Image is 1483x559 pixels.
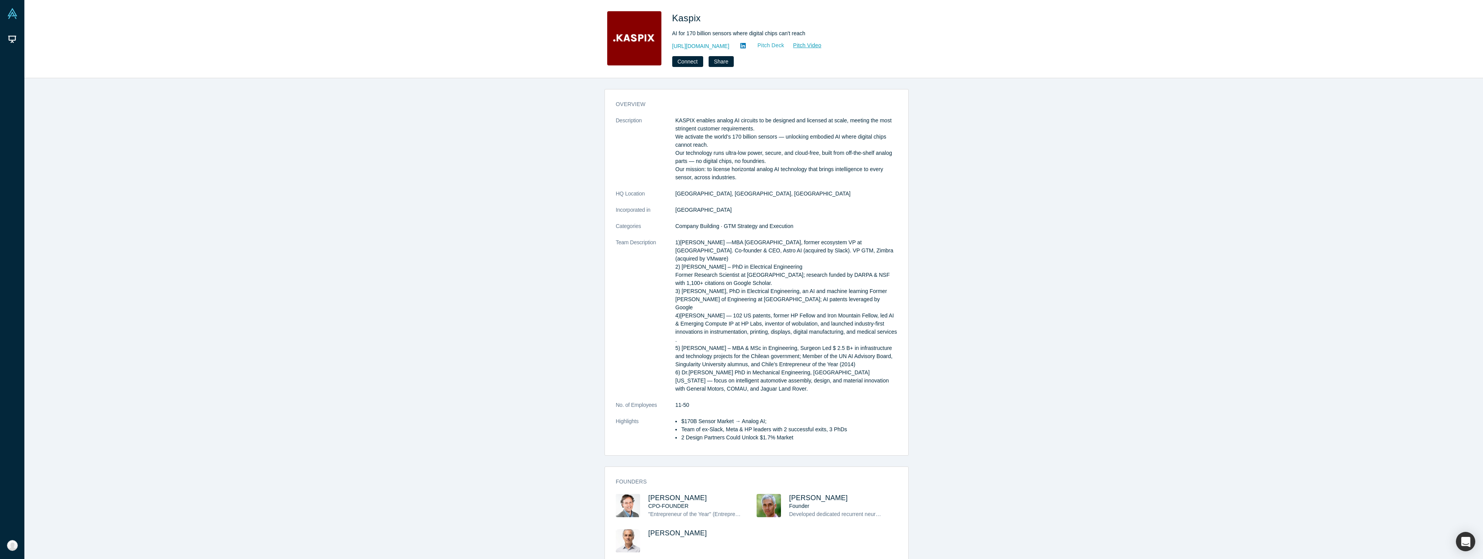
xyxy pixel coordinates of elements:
[616,417,675,450] dt: Highlights
[672,42,730,50] a: [URL][DOMAIN_NAME]
[681,417,897,425] li: $170B Sensor Market → Analog AI;
[616,206,675,222] dt: Incorporated in
[789,494,848,502] a: [PERSON_NAME]
[616,529,640,552] img: Eduardo Izquierdo's Profile Image
[675,401,897,409] dd: 11-50
[749,41,784,50] a: Pitch Deck
[789,511,1368,517] span: Developed dedicated recurrent neural network architectures that do not use backpropagation, and a...
[648,503,688,509] span: CPO-FOUNDER
[7,8,18,19] img: Alchemist Vault Logo
[616,222,675,238] dt: Categories
[709,56,734,67] button: Share
[7,540,18,551] img: Lynsey Vinikoff's Account
[616,100,887,108] h3: overview
[675,206,897,214] dd: [GEOGRAPHIC_DATA]
[672,29,889,38] div: AI for 170 billion sensors where digital chips can't reach
[616,117,675,190] dt: Description
[675,117,897,182] p: KASPIX enables analog AI circuits to be designed and licensed at scale, meeting the most stringen...
[616,238,675,401] dt: Team Description
[681,434,897,442] li: 2 Design Partners Could Unlock $1.7% Market
[681,425,897,434] li: Team of ex-Slack, Meta & HP leaders with 2 successful exits, 3 PhDs
[784,41,822,50] a: Pitch Video
[616,478,887,486] h3: Founders
[607,11,661,65] img: Kaspix's Logo
[648,494,707,502] a: [PERSON_NAME]
[672,13,704,23] span: Kaspix
[648,529,707,537] a: [PERSON_NAME]
[757,494,781,517] img: Pablo Zegers's Profile Image
[672,56,703,67] button: Connect
[789,503,809,509] span: Founder
[616,401,675,417] dt: No. of Employees
[616,190,675,206] dt: HQ Location
[616,494,640,517] img: Andres Valdivieso's Profile Image
[675,238,897,393] p: 1)[PERSON_NAME] —MBA [GEOGRAPHIC_DATA], former ecosystem VP at [GEOGRAPHIC_DATA]. Co-founder & CE...
[675,223,793,229] span: Company Building · GTM Strategy and Execution
[675,190,897,198] dd: [GEOGRAPHIC_DATA], [GEOGRAPHIC_DATA], [GEOGRAPHIC_DATA]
